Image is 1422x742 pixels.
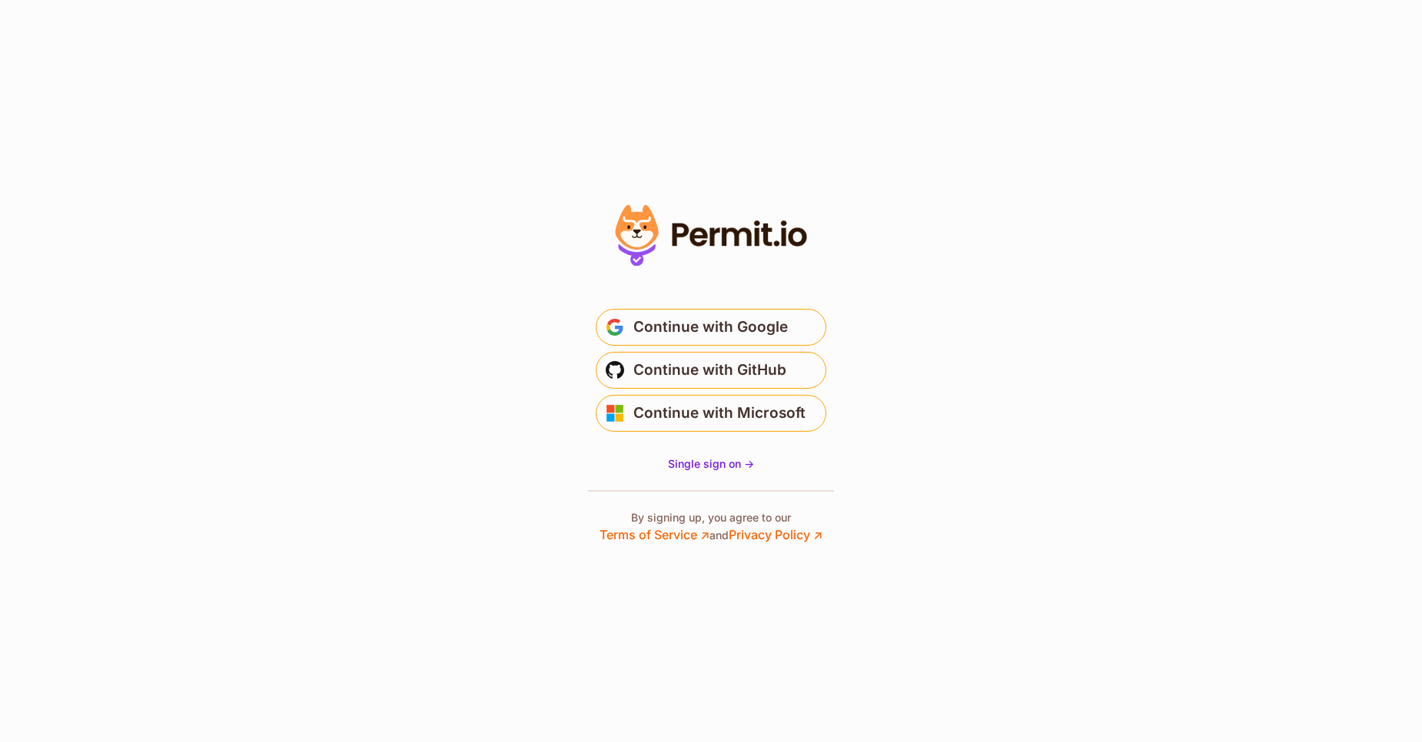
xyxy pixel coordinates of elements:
a: Single sign on -> [668,456,754,472]
a: Terms of Service ↗ [600,527,709,542]
span: Continue with Google [633,315,788,340]
span: Continue with GitHub [633,358,786,383]
span: Continue with Microsoft [633,401,806,426]
span: Single sign on -> [668,457,754,470]
button: Continue with Google [596,309,826,346]
button: Continue with Microsoft [596,395,826,432]
p: By signing up, you agree to our and [600,510,822,544]
a: Privacy Policy ↗ [729,527,822,542]
button: Continue with GitHub [596,352,826,389]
